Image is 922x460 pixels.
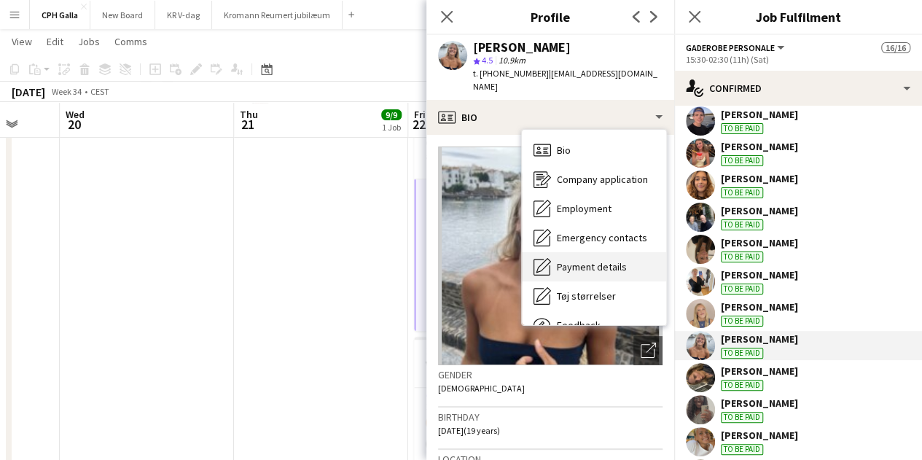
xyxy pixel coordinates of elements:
span: [DEMOGRAPHIC_DATA] [438,383,525,394]
span: Jobs [78,35,100,48]
div: To be paid [721,187,763,198]
a: Comms [109,32,153,51]
span: 20 [63,116,85,133]
span: Employment [557,202,612,215]
span: [DATE] (19 years) [438,425,500,436]
div: Emergency contacts [522,223,666,252]
div: [PERSON_NAME] [721,140,798,153]
div: [DATE] [12,85,45,99]
div: Confirmed [674,71,922,106]
app-job-card: 15:30-02:30 (11h) (Sat)16/16Garderobepersonale og afvikling Garderobevagt i Øksnehallen til stor ... [414,115,577,331]
span: 4.5 [482,55,493,66]
div: [PERSON_NAME] [721,236,798,249]
span: Wed [66,108,85,121]
h3: Birthday [438,410,663,424]
div: To be paid [721,380,763,391]
button: New Board [90,1,155,29]
div: [PERSON_NAME] [721,397,798,410]
span: Feedback [557,319,601,332]
div: To be paid [721,155,763,166]
div: [PERSON_NAME] [721,268,798,281]
h3: Garderobepersonale og afvikling [414,136,577,163]
span: Emergency contacts [557,231,647,244]
span: t. [PHONE_NUMBER] [473,68,549,79]
span: Edit [47,35,63,48]
div: [PERSON_NAME] [721,172,798,185]
div: Company application [522,165,666,194]
a: Edit [41,32,69,51]
span: | [EMAIL_ADDRESS][DOMAIN_NAME] [473,68,657,92]
span: 10.9km [496,55,528,66]
div: Feedback [522,311,666,340]
div: To be paid [721,348,763,359]
span: Gaderobe personale [686,42,775,53]
button: KR V-dag [155,1,212,29]
div: To be paid [721,219,763,230]
div: To be paid [721,284,763,295]
span: Fri [414,108,426,121]
span: Thu [240,108,258,121]
h3: Velkomst og guiding [414,358,577,371]
h3: Job Fulfilment [674,7,922,26]
span: 21 [238,116,258,133]
div: Employment [522,194,666,223]
div: CEST [90,86,109,97]
span: 16/16 [881,42,910,53]
div: [PERSON_NAME] [473,41,571,54]
div: [PERSON_NAME] [721,108,798,121]
span: 22 [412,116,426,133]
div: [PERSON_NAME] [721,204,798,217]
div: [PERSON_NAME] [721,365,798,378]
div: Tøj størrelser [522,281,666,311]
h3: Profile [426,7,674,26]
button: Gaderobe personale [686,42,786,53]
span: View [12,35,32,48]
div: To be paid [721,123,763,134]
div: Open photos pop-in [633,336,663,365]
span: 9/9 [381,109,402,120]
span: Tøj størrelser [557,289,616,303]
div: [PERSON_NAME] [721,429,798,442]
div: [PERSON_NAME] [721,332,798,346]
button: Kromann Reumert jubilæum [212,1,343,29]
span: Comms [114,35,147,48]
div: To be paid [721,316,763,327]
div: 1 Job [382,122,401,133]
div: To be paid [721,444,763,455]
span: Company application [557,173,648,186]
div: To be paid [721,252,763,262]
div: 15:30-02:30 (11h) (Sat) [686,54,910,65]
div: Payment details [522,252,666,281]
span: Week 34 [48,86,85,97]
div: Bio [522,136,666,165]
span: 15:30-19:30 (4h) [426,346,485,356]
button: CPH Galla [30,1,90,29]
div: [PERSON_NAME] [721,300,798,313]
span: Bio [557,144,571,157]
span: Payment details [557,260,627,273]
div: Bio [426,100,674,135]
a: View [6,32,38,51]
a: Jobs [72,32,106,51]
img: Crew avatar or photo [438,147,663,365]
div: To be paid [721,412,763,423]
h3: Gender [438,368,663,381]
